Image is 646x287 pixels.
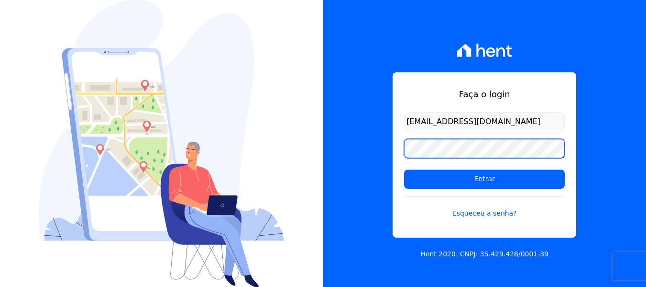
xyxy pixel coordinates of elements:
[404,112,565,131] input: Email
[404,88,565,101] h1: Faça o login
[420,249,548,259] p: Hent 2020. CNPJ: 35.429.428/0001-39
[404,196,565,218] a: Esqueceu a senha?
[404,170,565,189] input: Entrar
